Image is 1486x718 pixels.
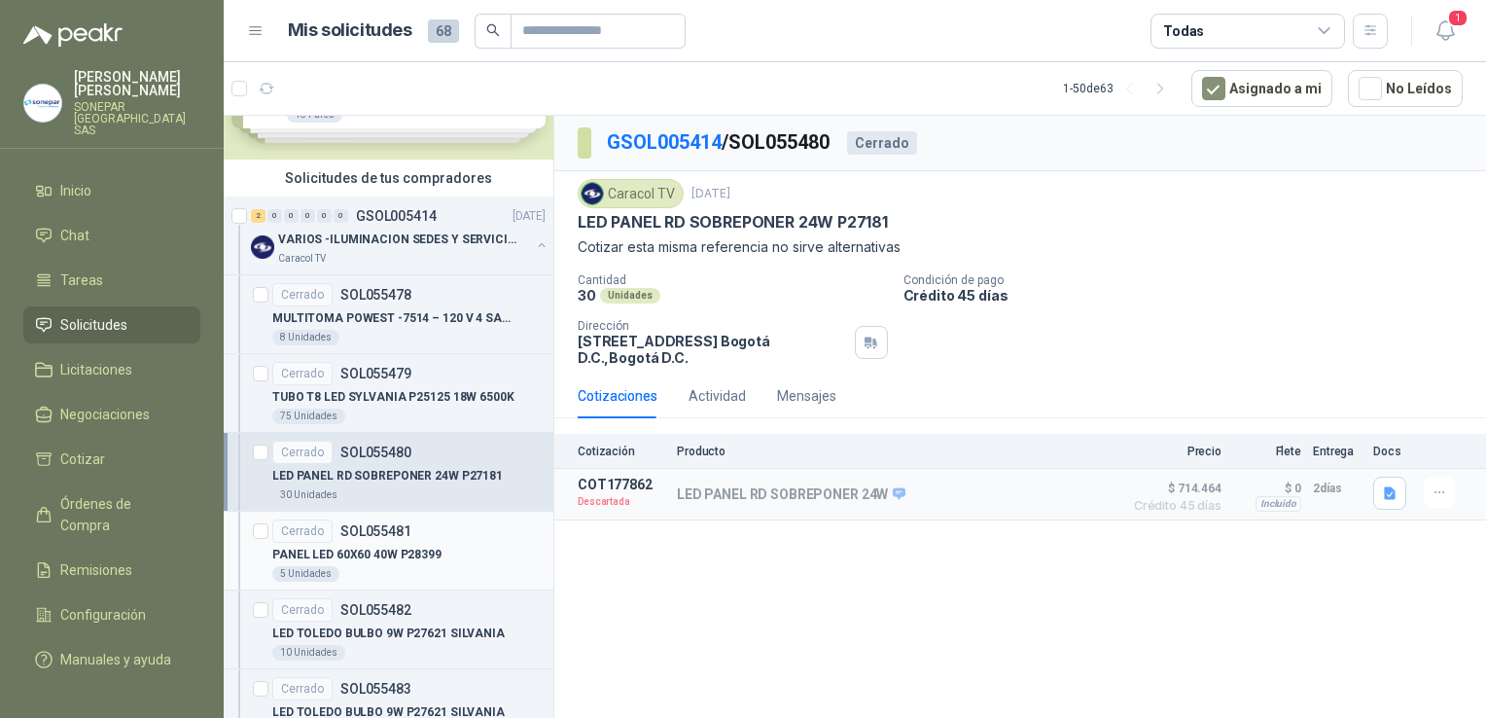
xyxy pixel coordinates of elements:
div: Cerrado [847,131,917,155]
a: GSOL005414 [607,130,722,154]
a: Negociaciones [23,396,200,433]
a: Cotizar [23,441,200,478]
div: Cerrado [272,520,333,543]
p: Flete [1233,445,1301,458]
a: CerradoSOL055482LED TOLEDO BULBO 9W P27621 SILVANIA10 Unidades [224,591,553,669]
span: Manuales y ayuda [60,649,171,670]
h1: Mis solicitudes [288,17,412,45]
a: Tareas [23,262,200,299]
div: 8 Unidades [272,330,339,345]
p: LED TOLEDO BULBO 9W P27621 SILVANIA [272,625,505,643]
p: SOL055480 [340,446,411,459]
span: Tareas [60,269,103,291]
span: Cotizar [60,449,105,470]
p: COT177862 [578,477,665,492]
button: Asignado a mi [1191,70,1332,107]
p: Cotizar esta misma referencia no sirve alternativas [578,236,1463,258]
p: Descartada [578,492,665,512]
p: Entrega [1313,445,1362,458]
a: Inicio [23,172,200,209]
p: Dirección [578,319,847,333]
p: / SOL055480 [607,127,831,158]
p: SOL055478 [340,288,411,302]
img: Logo peakr [23,23,123,47]
div: Unidades [600,288,660,304]
span: 1 [1447,9,1468,27]
div: 0 [301,209,315,223]
button: 1 [1428,14,1463,49]
span: search [486,23,500,37]
span: 68 [428,19,459,43]
span: Chat [60,225,89,246]
p: 2 días [1313,477,1362,500]
a: Licitaciones [23,351,200,388]
p: SOL055483 [340,682,411,696]
p: Producto [677,445,1113,458]
div: Cerrado [272,283,333,306]
p: LED PANEL RD SOBREPONER 24W P27181 [272,467,503,485]
img: Company Logo [582,183,603,204]
a: CerradoSOL055481PANEL LED 60X60 40W P283995 Unidades [224,512,553,591]
p: SOL055481 [340,524,411,538]
div: Cerrado [272,362,333,385]
a: Chat [23,217,200,254]
span: Órdenes de Compra [60,493,182,536]
span: Inicio [60,180,91,201]
p: Docs [1373,445,1412,458]
p: GSOL005414 [356,209,437,223]
img: Company Logo [251,235,274,259]
a: CerradoSOL055479TUBO T8 LED SYLVANIA P25125 18W 6500K75 Unidades [224,354,553,433]
p: Cantidad [578,273,888,287]
div: Incluido [1256,496,1301,512]
p: [DATE] [513,207,546,226]
div: Cerrado [272,441,333,464]
p: $ 0 [1233,477,1301,500]
p: 30 [578,287,596,304]
div: 0 [317,209,332,223]
p: Precio [1124,445,1221,458]
p: Cotización [578,445,665,458]
p: [PERSON_NAME] [PERSON_NAME] [74,70,200,97]
div: Todas [1163,20,1204,42]
div: Cotizaciones [578,385,657,407]
p: SOL055479 [340,367,411,380]
div: 0 [284,209,299,223]
span: Crédito 45 días [1124,500,1221,512]
a: Remisiones [23,552,200,589]
button: No Leídos [1348,70,1463,107]
div: Mensajes [777,385,836,407]
span: Configuración [60,604,146,626]
a: Manuales y ayuda [23,641,200,678]
p: [DATE] [691,185,730,203]
a: Configuración [23,596,200,633]
div: 2 [251,209,265,223]
p: SONEPAR [GEOGRAPHIC_DATA] SAS [74,101,200,136]
a: Solicitudes [23,306,200,343]
div: Caracol TV [578,179,684,208]
p: Condición de pago [903,273,1479,287]
div: 0 [267,209,282,223]
img: Company Logo [24,85,61,122]
div: 5 Unidades [272,566,339,582]
span: Negociaciones [60,404,150,425]
span: Remisiones [60,559,132,581]
p: Caracol TV [278,251,326,267]
div: 75 Unidades [272,409,345,424]
div: 30 Unidades [272,487,345,503]
p: VARIOS -ILUMINACION SEDES Y SERVICIOS [278,231,520,249]
p: [STREET_ADDRESS] Bogotá D.C. , Bogotá D.C. [578,333,847,366]
p: MULTITOMA POWEST -7514 – 120 V 4 SALIDAS [272,309,514,328]
p: LED PANEL RD SOBREPONER 24W [677,486,905,504]
p: LED PANEL RD SOBREPONER 24W P27181 [578,212,888,233]
a: CerradoSOL055478MULTITOMA POWEST -7514 – 120 V 4 SALIDAS8 Unidades [224,275,553,354]
span: Solicitudes [60,314,127,336]
a: 2 0 0 0 0 0 GSOL005414[DATE] Company LogoVARIOS -ILUMINACION SEDES Y SERVICIOSCaracol TV [251,204,549,267]
p: TUBO T8 LED SYLVANIA P25125 18W 6500K [272,388,514,407]
a: Órdenes de Compra [23,485,200,544]
div: Actividad [689,385,746,407]
p: PANEL LED 60X60 40W P28399 [272,546,442,564]
div: Solicitudes de tus compradores [224,160,553,197]
span: Licitaciones [60,359,132,380]
span: $ 714.464 [1124,477,1221,500]
div: 10 Unidades [272,645,345,661]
